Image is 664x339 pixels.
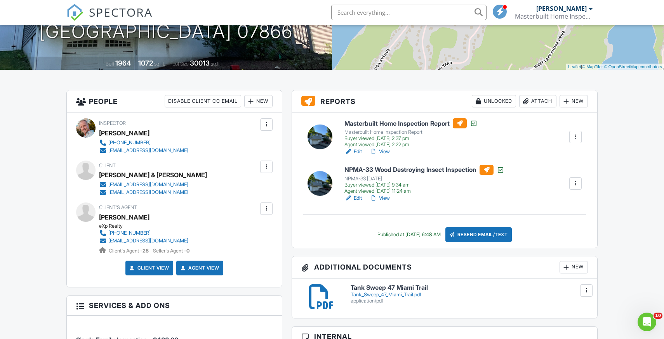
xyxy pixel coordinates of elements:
[560,261,588,273] div: New
[172,61,189,67] span: Lot Size
[99,139,188,147] a: [PHONE_NUMBER]
[604,64,662,69] a: © OpenStreetMap contributors
[566,64,664,70] div: |
[351,284,588,291] h6: Tank Sweep 47 Miami Trail
[344,129,478,135] div: Masterbuilt Home Inspection Report
[108,182,188,188] div: [EMAIL_ADDRESS][DOMAIN_NAME]
[154,61,165,67] span: sq. ft.
[292,256,597,278] h3: Additional Documents
[99,237,188,245] a: [EMAIL_ADDRESS][DOMAIN_NAME]
[89,4,153,20] span: SPECTORA
[377,232,441,238] div: Published at [DATE] 6:48 AM
[344,165,504,194] a: NPMA-33 Wood Destroying Insect Inspection NPMA-33 [DATE] Buyer viewed [DATE] 9:34 am Agent viewed...
[190,59,210,67] div: 30013
[654,313,662,319] span: 10
[108,147,188,154] div: [EMAIL_ADDRESS][DOMAIN_NAME]
[344,165,504,175] h6: NPMA-33 Wood Destroying Insect Inspection
[138,59,153,67] div: 1072
[106,61,114,67] span: Built
[519,95,556,107] div: Attach
[108,140,151,146] div: [PHONE_NUMBER]
[99,204,137,210] span: Client's Agent
[515,12,593,20] div: Masterbuilt Home Inspection
[99,147,188,154] a: [EMAIL_ADDRESS][DOMAIN_NAME]
[344,118,478,148] a: Masterbuilt Home Inspection Report Masterbuilt Home Inspection Report Buyer viewed [DATE] 2:37 pm...
[179,264,219,272] a: Agent View
[244,95,273,107] div: New
[165,95,241,107] div: Disable Client CC Email
[99,169,207,181] div: [PERSON_NAME] & [PERSON_NAME]
[351,284,588,304] a: Tank Sweep 47 Miami Trail Tank_Sweep_47_Miami_Trail.pdf application/pdf
[67,90,282,112] h3: People
[99,127,149,139] div: [PERSON_NAME]
[370,148,390,156] a: View
[344,142,478,148] div: Agent viewed [DATE] 2:22 pm
[638,313,656,331] iframe: Intercom live chat
[351,292,588,298] div: Tank_Sweep_47_Miami_Trail.pdf
[292,90,597,112] h3: Reports
[344,135,478,142] div: Buyer viewed [DATE] 2:37 pm
[66,4,83,21] img: The Best Home Inspection Software - Spectora
[536,5,587,12] div: [PERSON_NAME]
[99,120,126,126] span: Inspector
[99,211,149,223] a: [PERSON_NAME]
[99,189,201,196] a: [EMAIL_ADDRESS][DOMAIN_NAME]
[99,229,188,237] a: [PHONE_NUMBER]
[108,230,151,236] div: [PHONE_NUMBER]
[331,5,487,20] input: Search everything...
[344,188,504,194] div: Agent viewed [DATE] 11:24 am
[351,298,588,304] div: application/pdf
[582,64,603,69] a: © MapTiler
[99,163,116,168] span: Client
[128,264,169,272] a: Client View
[344,176,504,182] div: NPMA-33 [DATE]
[445,227,512,242] div: Resend Email/Text
[108,238,188,244] div: [EMAIL_ADDRESS][DOMAIN_NAME]
[66,10,153,27] a: SPECTORA
[99,223,195,229] div: eXp Realty
[344,148,362,156] a: Edit
[568,64,581,69] a: Leaflet
[115,59,131,67] div: 1964
[143,248,149,254] strong: 28
[108,189,188,195] div: [EMAIL_ADDRESS][DOMAIN_NAME]
[109,248,150,254] span: Client's Agent -
[560,95,588,107] div: New
[472,95,516,107] div: Unlocked
[99,181,201,189] a: [EMAIL_ADDRESS][DOMAIN_NAME]
[370,194,390,202] a: View
[67,296,282,316] h3: Services & Add ons
[211,61,221,67] span: sq.ft.
[344,194,362,202] a: Edit
[186,248,189,254] strong: 0
[153,248,189,254] span: Seller's Agent -
[344,182,504,188] div: Buyer viewed [DATE] 9:34 am
[344,118,478,128] h6: Masterbuilt Home Inspection Report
